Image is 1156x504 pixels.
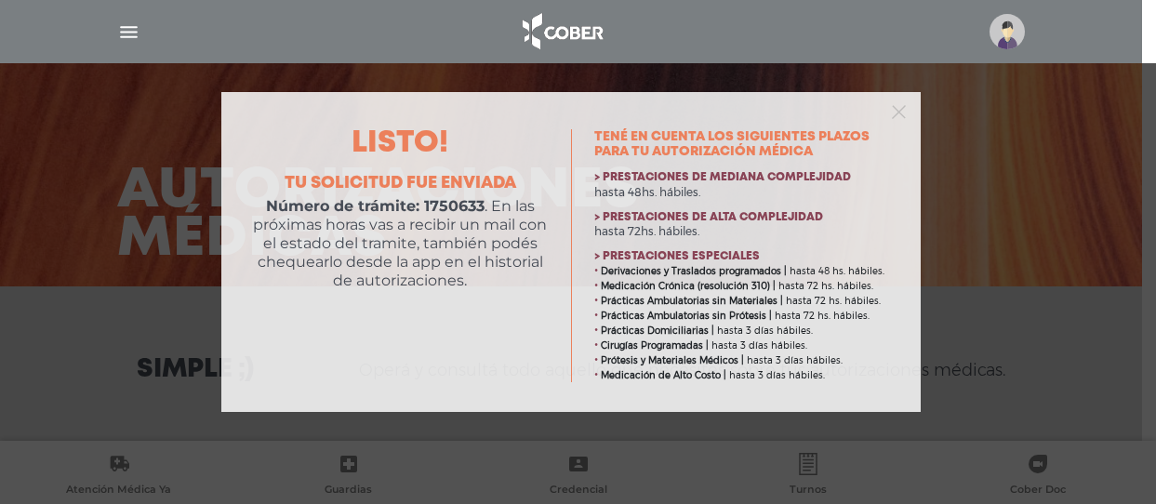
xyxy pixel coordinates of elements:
[601,310,772,322] b: Prácticas Ambulatorias sin Prótesis |
[601,280,776,292] b: Medicación Crónica (resolución 310) |
[594,211,891,224] h4: > Prestaciones de alta complejidad
[778,280,873,292] span: hasta 72 hs. hábiles.
[786,295,881,307] span: hasta 72 hs. hábiles.
[601,325,714,337] b: Prácticas Domiciliarias |
[729,369,825,381] span: hasta 3 días hábiles.
[594,129,891,161] h3: Tené en cuenta los siguientes plazos para tu autorización médica
[251,174,549,194] h4: Tu solicitud fue enviada
[251,129,549,159] h2: Listo!
[601,265,787,277] b: Derivaciones y Traslados programados |
[601,369,726,381] b: Medicación de Alto Costo |
[266,197,485,215] b: Número de trámite: 1750633
[790,265,884,277] span: hasta 48 hs. hábiles.
[251,197,549,290] p: . En las próximas horas vas a recibir un mail con el estado del tramite, también podés chequearlo...
[717,325,813,337] span: hasta 3 días hábiles.
[594,250,891,263] h4: > Prestaciones especiales
[747,354,843,366] span: hasta 3 días hábiles.
[711,339,807,351] span: hasta 3 días hábiles.
[601,295,783,307] b: Prácticas Ambulatorias sin Materiales |
[594,185,891,200] p: hasta 48hs. hábiles.
[601,354,744,366] b: Prótesis y Materiales Médicos |
[601,339,709,351] b: Cirugías Programadas |
[594,224,891,239] p: hasta 72hs. hábiles.
[775,310,870,322] span: hasta 72 hs. hábiles.
[594,171,891,184] h4: > Prestaciones de mediana complejidad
